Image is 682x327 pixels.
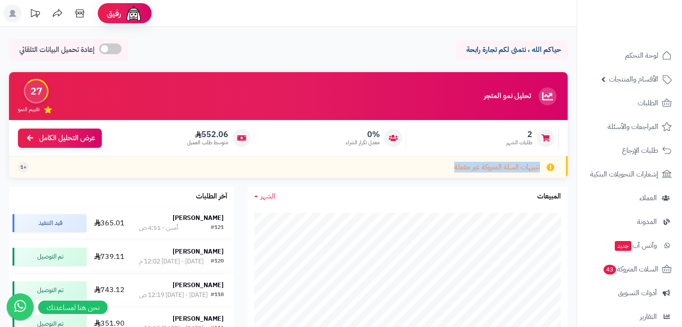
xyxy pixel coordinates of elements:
div: تم التوصيل [13,248,87,266]
span: عرض التحليل الكامل [39,133,95,143]
strong: [PERSON_NAME] [173,314,224,323]
h3: تحليل نمو المتجر [484,92,531,100]
a: أدوات التسويق [582,282,677,304]
span: تنبيهات السلة المتروكة غير مفعلة [454,162,540,172]
span: الطلبات [638,97,658,109]
div: أمس - 4:51 ص [139,224,178,232]
div: تم التوصيل [13,281,87,299]
div: #121 [211,224,224,232]
td: 743.12 [90,274,129,307]
strong: [PERSON_NAME] [173,280,224,290]
a: الشهر [254,191,275,202]
span: تقييم النمو [18,106,39,113]
img: logo-2.png [621,21,673,40]
a: تحديثات المنصة [24,4,46,25]
span: السلات المتروكة [603,263,658,275]
span: طلبات الإرجاع [622,144,658,157]
span: المدونة [637,215,657,228]
span: طلبات الشهر [506,139,532,146]
a: وآتس آبجديد [582,235,677,256]
div: [DATE] - [DATE] 12:02 م [139,257,204,266]
span: إشعارات التحويلات البنكية [590,168,658,181]
span: جديد [615,241,631,251]
td: 365.01 [90,207,129,240]
span: رفيق [107,8,121,19]
div: [DATE] - [DATE] 12:19 ص [139,291,208,300]
span: +1 [20,163,26,171]
a: العملاء [582,187,677,209]
span: إعادة تحميل البيانات التلقائي [19,45,95,55]
span: معدل تكرار الشراء [346,139,380,146]
span: لوحة التحكم [625,49,658,62]
span: العملاء [639,192,657,204]
strong: [PERSON_NAME] [173,247,224,256]
a: الطلبات [582,92,677,114]
span: التقارير [640,310,657,323]
span: الأقسام والمنتجات [609,73,658,86]
span: 552.06 [187,129,228,139]
a: السلات المتروكة43 [582,258,677,280]
a: المدونة [582,211,677,232]
a: عرض التحليل الكامل [18,129,102,148]
span: 2 [506,129,532,139]
span: أدوات التسويق [618,287,657,299]
span: الشهر [261,191,275,202]
span: متوسط طلب العميل [187,139,228,146]
a: المراجعات والأسئلة [582,116,677,138]
span: وآتس آب [614,239,657,252]
a: طلبات الإرجاع [582,140,677,161]
span: 43 [604,265,617,275]
div: قيد التنفيذ [13,214,87,232]
strong: [PERSON_NAME] [173,213,224,223]
span: 0% [346,129,380,139]
td: 739.11 [90,240,129,273]
h3: المبيعات [537,193,561,201]
a: لوحة التحكم [582,45,677,66]
img: ai-face.png [125,4,143,22]
div: #120 [211,257,224,266]
a: إشعارات التحويلات البنكية [582,163,677,185]
p: حياكم الله ، نتمنى لكم تجارة رابحة [462,45,561,55]
h3: آخر الطلبات [196,193,227,201]
span: المراجعات والأسئلة [608,120,658,133]
div: #118 [211,291,224,300]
